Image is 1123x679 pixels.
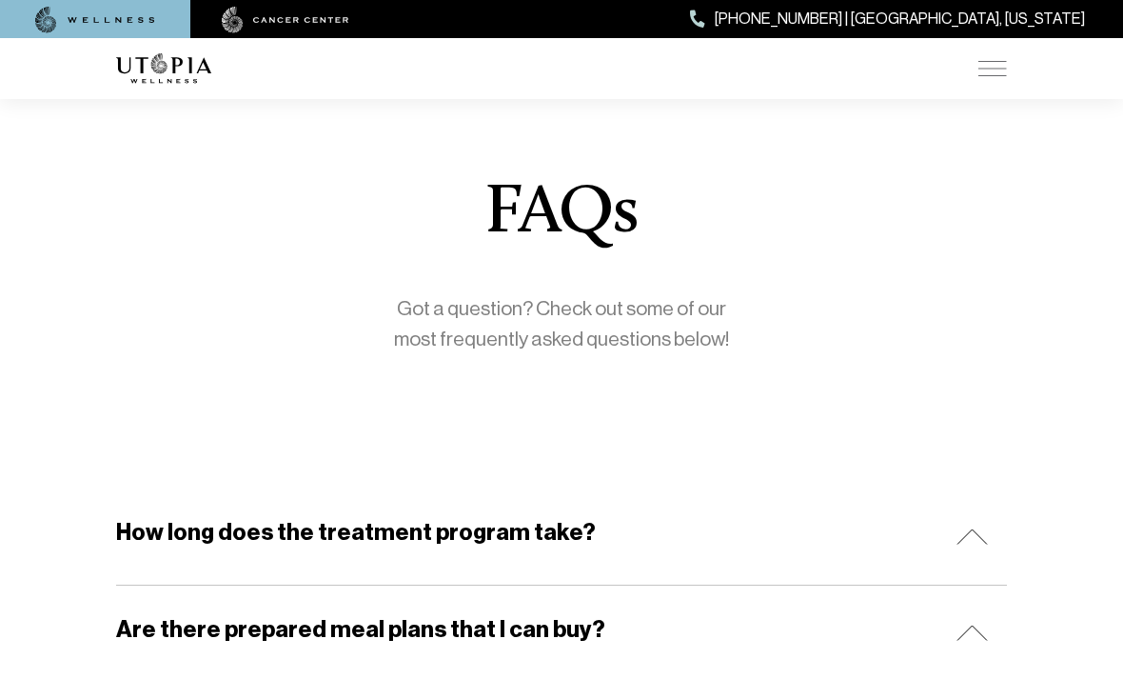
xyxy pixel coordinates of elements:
[956,625,988,641] img: icon
[383,294,740,354] p: Got a question? Check out some of our most frequently asked questions below!
[715,7,1085,31] span: [PHONE_NUMBER] | [GEOGRAPHIC_DATA], [US_STATE]
[35,7,155,33] img: wellness
[222,7,349,33] img: cancer center
[690,7,1085,31] a: [PHONE_NUMBER] | [GEOGRAPHIC_DATA], [US_STATE]
[116,614,605,646] h5: Are there prepared meal plans that I can buy?
[383,180,740,249] h1: FAQs
[956,529,988,545] img: icon
[116,53,211,84] img: logo
[116,517,596,549] h5: How long does the treatment program take?
[978,61,1007,76] img: icon-hamburger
